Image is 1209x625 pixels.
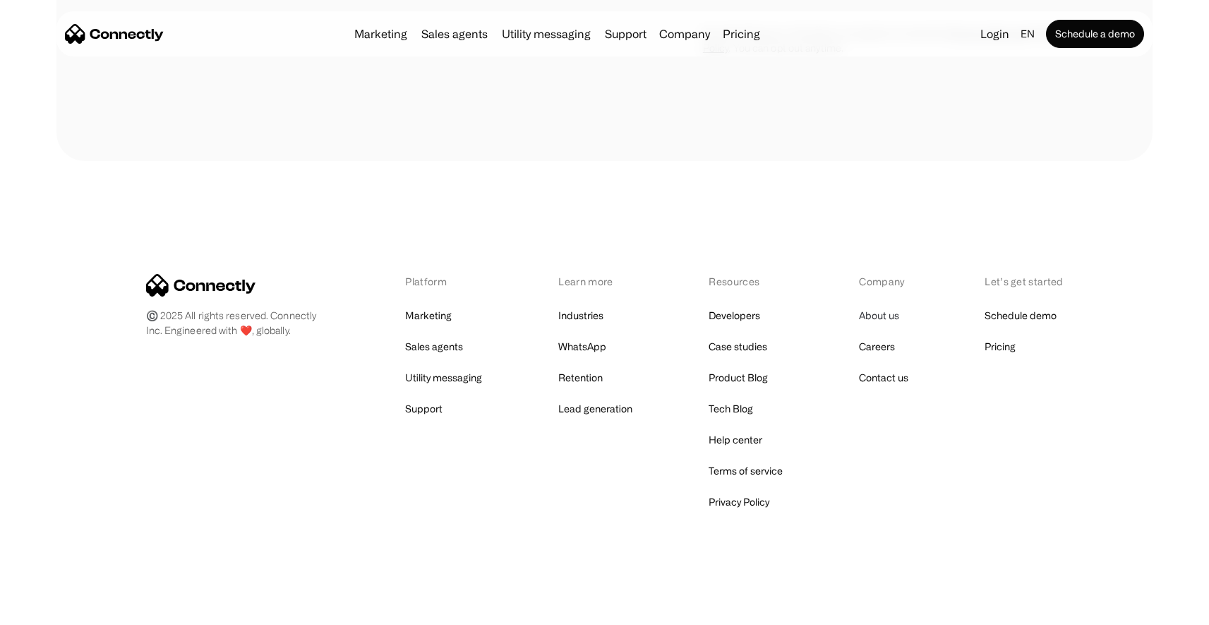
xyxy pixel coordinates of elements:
[599,28,652,40] a: Support
[709,492,769,512] a: Privacy Policy
[717,28,766,40] a: Pricing
[349,28,413,40] a: Marketing
[859,337,895,357] a: Careers
[985,274,1063,289] div: Let’s get started
[659,24,710,44] div: Company
[1021,24,1035,44] div: en
[709,461,783,481] a: Terms of service
[14,599,85,620] aside: Language selected: English
[709,274,783,289] div: Resources
[709,430,762,450] a: Help center
[859,368,908,388] a: Contact us
[709,368,768,388] a: Product Blog
[405,399,443,419] a: Support
[985,306,1057,326] a: Schedule demo
[558,274,632,289] div: Learn more
[405,274,482,289] div: Platform
[655,24,714,44] div: Company
[709,399,753,419] a: Tech Blog
[496,28,596,40] a: Utility messaging
[405,337,463,357] a: Sales agents
[558,368,603,388] a: Retention
[859,274,908,289] div: Company
[709,306,760,326] a: Developers
[558,306,603,326] a: Industries
[405,368,482,388] a: Utility messaging
[558,399,632,419] a: Lead generation
[709,337,767,357] a: Case studies
[975,24,1015,44] a: Login
[558,337,606,357] a: WhatsApp
[985,337,1016,357] a: Pricing
[416,28,493,40] a: Sales agents
[405,306,452,326] a: Marketing
[28,600,85,620] ul: Language list
[1046,20,1144,48] a: Schedule a demo
[65,23,164,44] a: home
[859,306,899,326] a: About us
[1015,24,1043,44] div: en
